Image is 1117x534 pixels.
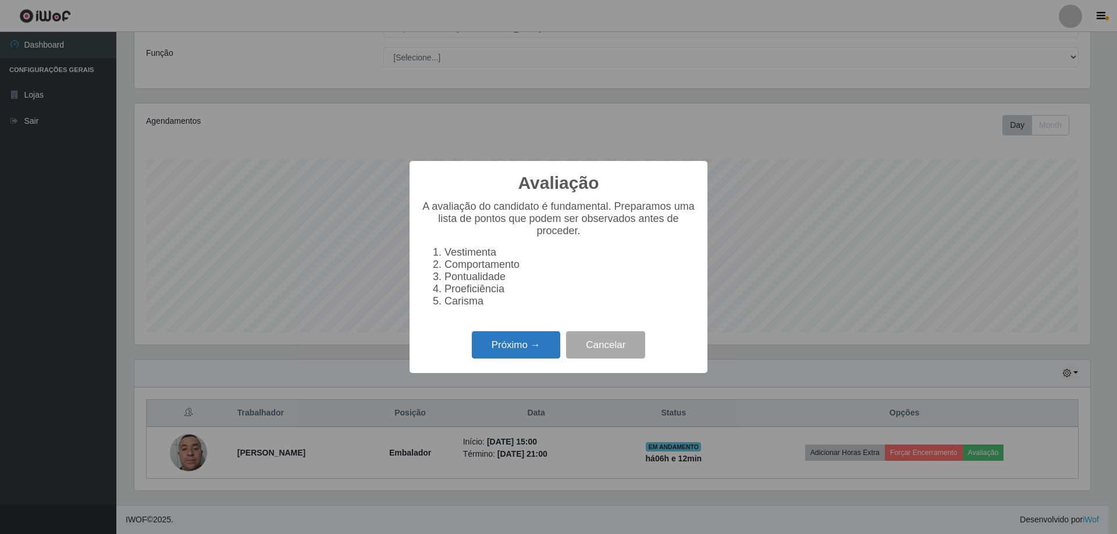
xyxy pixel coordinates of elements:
p: A avaliação do candidato é fundamental. Preparamos uma lista de pontos que podem ser observados a... [421,200,696,237]
li: Comportamento [444,259,696,271]
li: Proeficiência [444,283,696,295]
button: Cancelar [566,331,645,359]
h2: Avaliação [518,173,599,193]
li: Vestimenta [444,246,696,259]
button: Próximo → [472,331,560,359]
li: Pontualidade [444,271,696,283]
li: Carisma [444,295,696,307]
